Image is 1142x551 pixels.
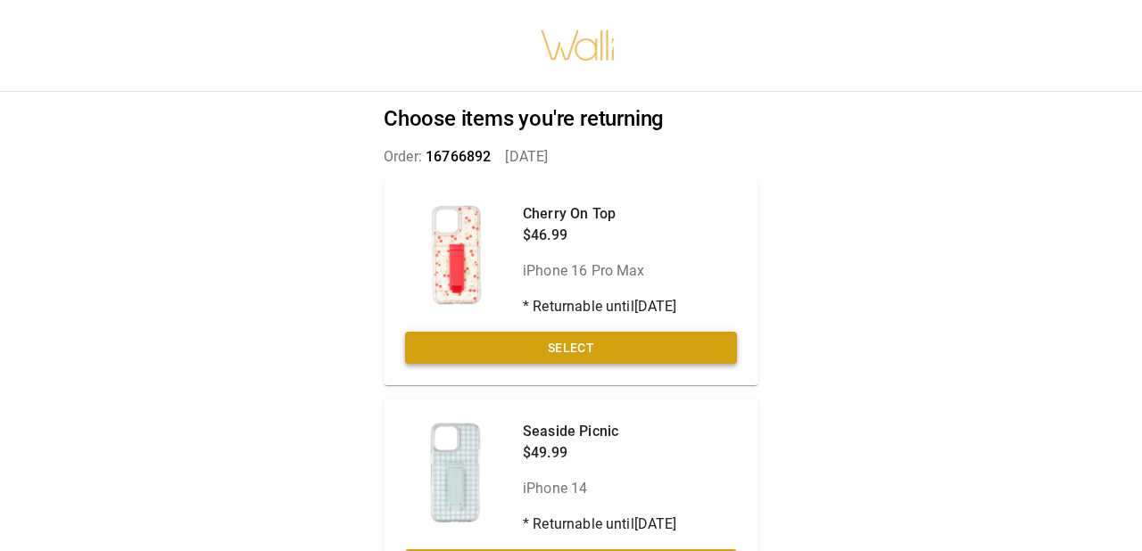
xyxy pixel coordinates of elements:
p: Order: [DATE] [384,146,758,168]
p: * Returnable until [DATE] [523,514,677,535]
span: 16766892 [426,148,491,165]
p: $46.99 [523,225,677,246]
p: Cherry On Top [523,203,677,225]
button: Select [405,332,737,365]
p: $49.99 [523,442,677,464]
img: walli-inc.myshopify.com [540,7,617,84]
p: Seaside Picnic [523,421,677,442]
p: iPhone 14 [523,478,677,499]
p: * Returnable until [DATE] [523,296,677,317]
h2: Choose items you're returning [384,106,758,132]
p: iPhone 16 Pro Max [523,260,677,282]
